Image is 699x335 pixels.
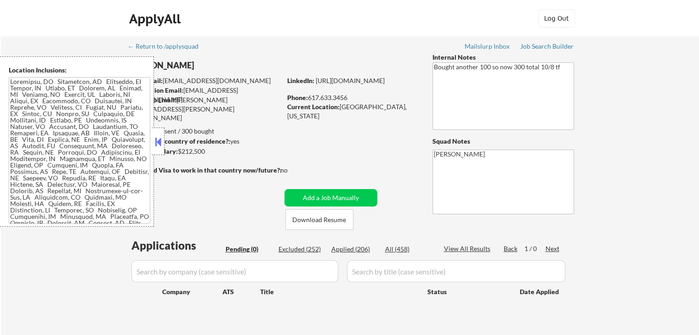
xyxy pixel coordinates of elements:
a: ← Return to /applysquad [128,43,207,52]
div: [EMAIL_ADDRESS][DOMAIN_NAME] [129,86,281,104]
strong: Phone: [287,94,308,101]
div: 1 / 0 [524,244,546,253]
a: Job Search Builder [520,43,574,52]
div: [GEOGRAPHIC_DATA], [US_STATE] [287,102,417,120]
div: Applied (206) [331,245,377,254]
div: All (458) [385,245,431,254]
strong: Will need Visa to work in that country now/future?: [129,166,282,174]
div: Job Search Builder [520,43,574,50]
strong: Can work in country of residence?: [128,137,230,145]
button: Download Resume [285,209,353,230]
div: Title [260,287,419,296]
div: ← Return to /applysquad [128,43,207,50]
div: Mailslurp Inbox [465,43,511,50]
div: Internal Notes [432,53,574,62]
div: Pending (0) [226,245,272,254]
strong: LinkedIn: [287,77,314,84]
div: no [280,166,307,175]
strong: Current Location: [287,103,340,111]
a: [URL][DOMAIN_NAME] [316,77,385,84]
div: 205 sent / 300 bought [128,127,281,136]
div: [EMAIL_ADDRESS][DOMAIN_NAME] [129,76,281,85]
button: Log Out [538,9,575,28]
div: Excluded (252) [278,245,324,254]
div: ATS [222,287,260,296]
div: yes [128,137,278,146]
div: [PERSON_NAME] [129,60,318,71]
a: Mailslurp Inbox [465,43,511,52]
div: $212,500 [128,147,281,156]
div: ApplyAll [129,11,183,27]
div: Squad Notes [432,137,574,146]
div: [PERSON_NAME][EMAIL_ADDRESS][PERSON_NAME][DOMAIN_NAME] [129,95,281,123]
button: Add a Job Manually [284,189,377,207]
div: Next [546,244,560,253]
div: Status [427,283,506,300]
div: 617.633.3456 [287,93,417,102]
div: View All Results [444,244,493,253]
div: Location Inclusions: [9,66,150,75]
input: Search by title (case sensitive) [347,260,565,282]
div: Applications [131,240,222,251]
div: Date Applied [520,287,560,296]
input: Search by company (case sensitive) [131,260,338,282]
div: Company [162,287,222,296]
div: Back [504,244,518,253]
